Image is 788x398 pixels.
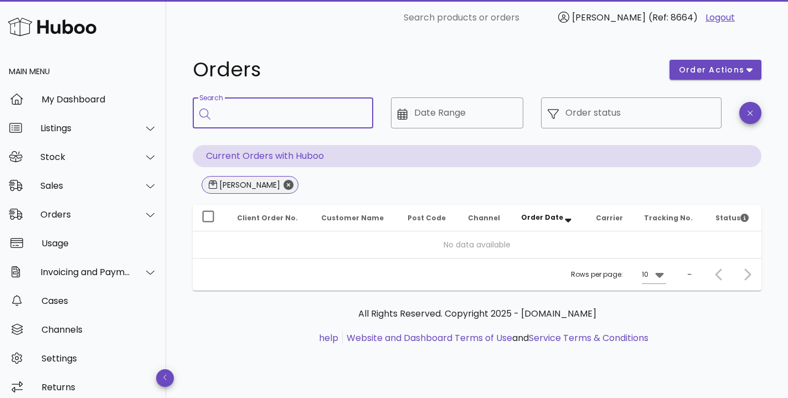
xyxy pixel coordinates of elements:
span: order actions [678,64,745,76]
div: Rows per page: [571,259,666,291]
p: Current Orders with Huboo [193,145,761,167]
a: Logout [705,11,735,24]
th: Client Order No. [228,205,312,231]
th: Carrier [587,205,635,231]
div: 10Rows per page: [642,266,666,283]
span: Client Order No. [237,213,298,223]
th: Channel [459,205,513,231]
div: Returns [42,382,157,392]
div: Listings [40,123,131,133]
a: help [319,332,338,344]
div: Stock [40,152,131,162]
span: Channel [468,213,500,223]
span: Carrier [596,213,623,223]
label: Search [199,94,223,102]
span: [PERSON_NAME] [572,11,646,24]
div: [PERSON_NAME] [217,179,280,190]
div: My Dashboard [42,94,157,105]
span: Tracking No. [644,213,693,223]
th: Customer Name [312,205,399,231]
li: and [343,332,648,345]
div: Channels [42,324,157,335]
div: Sales [40,180,131,191]
h1: Orders [193,60,656,80]
div: Invoicing and Payments [40,267,131,277]
div: Usage [42,238,157,249]
span: Customer Name [321,213,384,223]
div: Cases [42,296,157,306]
th: Post Code [399,205,459,231]
td: No data available [193,231,761,258]
p: All Rights Reserved. Copyright 2025 - [DOMAIN_NAME] [202,307,753,321]
div: Orders [40,209,131,220]
button: Close [284,180,293,190]
span: Order Date [521,213,563,222]
div: Settings [42,353,157,364]
a: Website and Dashboard Terms of Use [347,332,512,344]
div: – [687,270,692,280]
button: order actions [669,60,761,80]
img: Huboo Logo [8,15,96,39]
span: Status [715,213,749,223]
span: Post Code [408,213,446,223]
th: Order Date: Sorted descending. Activate to remove sorting. [512,205,587,231]
a: Service Terms & Conditions [529,332,648,344]
th: Tracking No. [635,205,707,231]
th: Status [707,205,761,231]
span: (Ref: 8664) [648,11,698,24]
div: 10 [642,270,648,280]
